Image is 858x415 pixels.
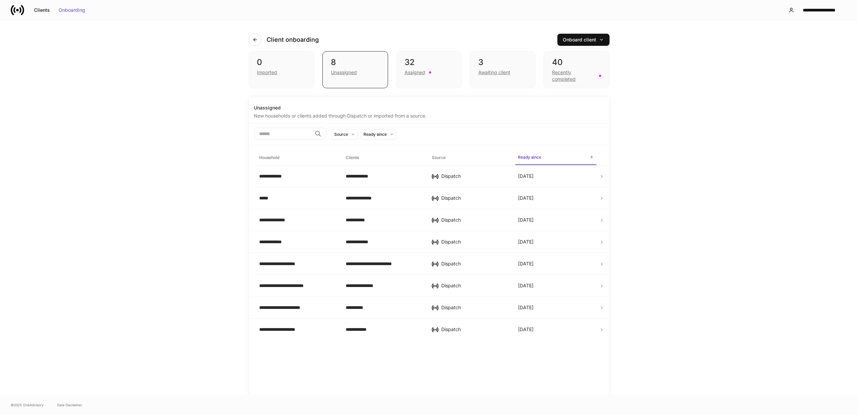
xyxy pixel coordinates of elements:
div: Recently completed [552,69,595,83]
div: Assigned [405,69,425,76]
span: Ready since [515,151,596,165]
div: 32Assigned [396,51,462,88]
span: © 2025 OneAdvisory [11,402,44,408]
button: Clients [30,5,54,15]
div: Dispatch [441,238,507,245]
div: 40 [552,57,601,68]
a: Data Disclaimer [57,402,82,408]
div: Dispatch [441,217,507,223]
div: 3 [478,57,527,68]
h6: Household [260,154,280,161]
h6: Source [432,154,446,161]
div: Dispatch [441,173,507,180]
div: 0 [257,57,306,68]
p: [DATE] [518,304,534,311]
div: Ready since [364,131,387,137]
p: [DATE] [518,260,534,267]
div: Imported [257,69,277,76]
div: Onboarding [59,8,85,12]
p: [DATE] [518,173,534,180]
div: Source [335,131,348,137]
button: Source [332,129,358,140]
button: Onboarding [54,5,90,15]
p: [DATE] [518,326,534,333]
div: Dispatch [441,282,507,289]
span: Source [429,151,510,165]
p: [DATE] [518,195,534,201]
div: Clients [34,8,50,12]
h4: Client onboarding [267,36,319,44]
h6: Clients [346,154,359,161]
button: Onboard client [557,34,610,46]
div: Awaiting client [478,69,510,76]
p: [DATE] [518,282,534,289]
div: Onboard client [563,37,604,42]
h6: Ready since [518,154,541,160]
div: 8 [331,57,380,68]
div: Dispatch [441,195,507,201]
div: 3Awaiting client [470,51,536,88]
div: 32 [405,57,453,68]
div: 40Recently completed [544,51,609,88]
button: Ready since [361,129,397,140]
p: [DATE] [518,217,534,223]
div: Unassigned [331,69,357,76]
div: Dispatch [441,260,507,267]
p: [DATE] [518,238,534,245]
div: 8Unassigned [322,51,388,88]
div: 0Imported [249,51,314,88]
span: Clients [343,151,424,165]
div: New households or clients added through Dispatch or imported from a source. [254,111,604,119]
div: Dispatch [441,304,507,311]
div: Unassigned [254,104,604,111]
div: Dispatch [441,326,507,333]
span: Household [257,151,338,165]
